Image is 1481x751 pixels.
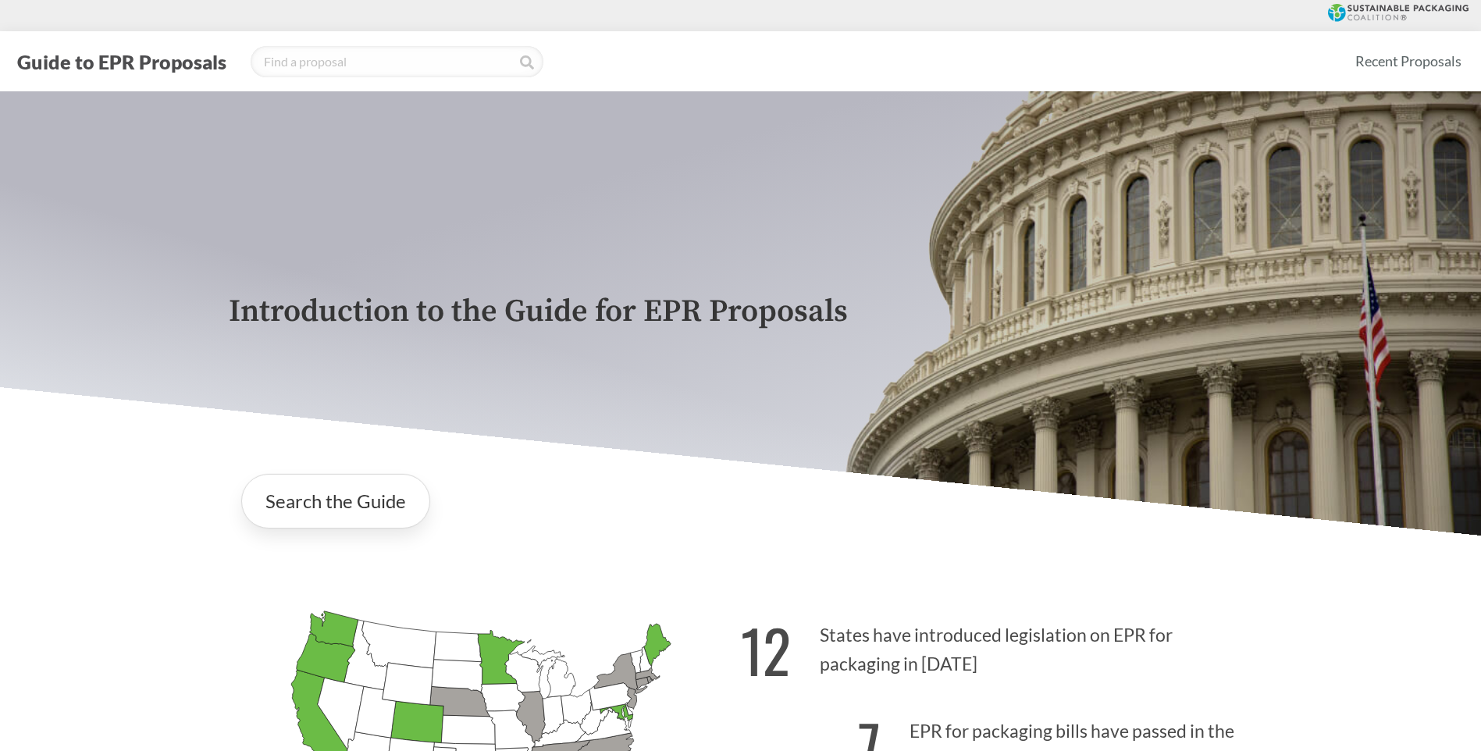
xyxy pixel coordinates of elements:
[741,597,1253,693] p: States have introduced legislation on EPR for packaging in [DATE]
[741,607,791,693] strong: 12
[229,294,1253,329] p: Introduction to the Guide for EPR Proposals
[251,46,543,77] input: Find a proposal
[241,474,430,529] a: Search the Guide
[1348,44,1469,79] a: Recent Proposals
[12,49,231,74] button: Guide to EPR Proposals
